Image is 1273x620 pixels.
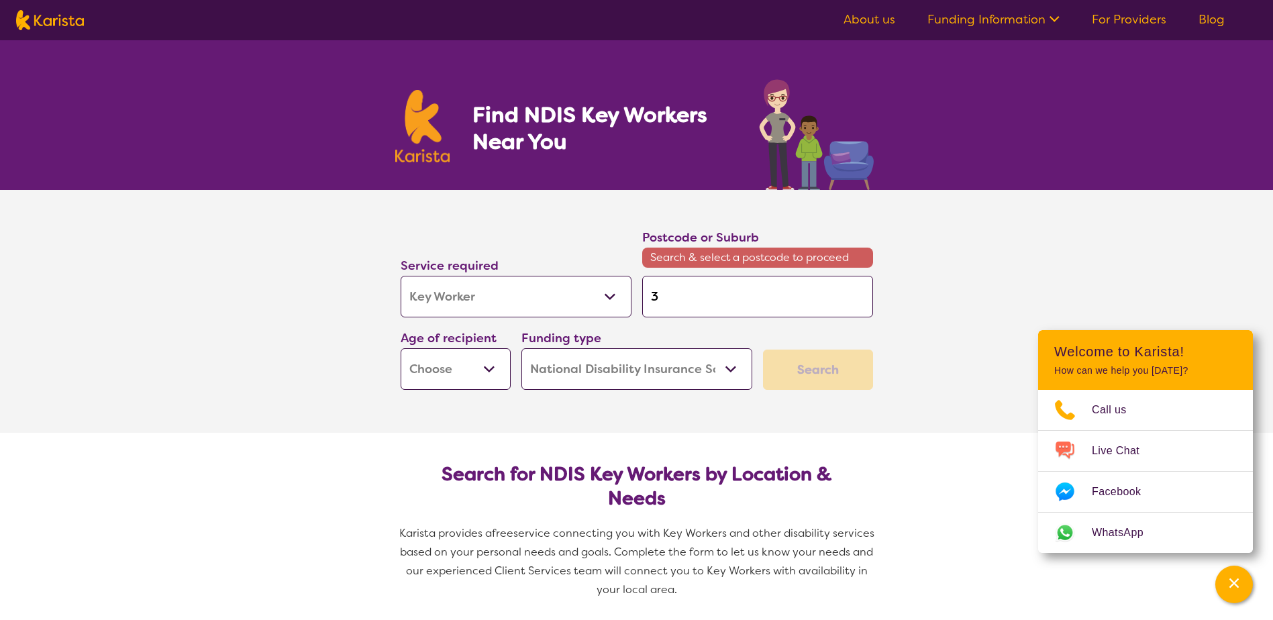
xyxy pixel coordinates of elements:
[521,330,601,346] label: Funding type
[756,72,878,190] img: key-worker
[401,258,499,274] label: Service required
[1092,400,1143,420] span: Call us
[1092,482,1157,502] span: Facebook
[492,526,513,540] span: free
[1199,11,1225,28] a: Blog
[1092,11,1166,28] a: For Providers
[642,229,759,246] label: Postcode or Suburb
[1038,390,1253,553] ul: Choose channel
[1092,523,1160,543] span: WhatsApp
[1092,441,1156,461] span: Live Chat
[400,526,877,597] span: service connecting you with Key Workers and other disability services based on your personal need...
[16,10,84,30] img: Karista logo
[472,101,732,155] h1: Find NDIS Key Workers Near You
[399,526,492,540] span: Karista provides a
[1038,513,1253,553] a: Web link opens in a new tab.
[1054,344,1237,360] h2: Welcome to Karista!
[395,90,450,162] img: Karista logo
[401,330,497,346] label: Age of recipient
[642,248,873,268] span: Search & select a postcode to proceed
[1038,330,1253,553] div: Channel Menu
[844,11,895,28] a: About us
[411,462,862,511] h2: Search for NDIS Key Workers by Location & Needs
[642,276,873,317] input: Type
[1054,365,1237,376] p: How can we help you [DATE]?
[1215,566,1253,603] button: Channel Menu
[927,11,1060,28] a: Funding Information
